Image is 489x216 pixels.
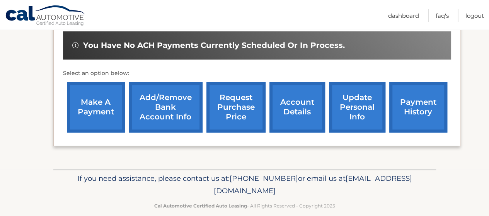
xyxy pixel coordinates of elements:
p: If you need assistance, please contact us at: or email us at [58,172,431,197]
a: update personal info [329,82,385,133]
a: Logout [465,9,484,22]
img: alert-white.svg [72,42,78,48]
a: request purchase price [206,82,266,133]
a: make a payment [67,82,125,133]
a: FAQ's [436,9,449,22]
strong: Cal Automotive Certified Auto Leasing [154,203,247,209]
a: payment history [389,82,447,133]
a: Dashboard [388,9,419,22]
span: [PHONE_NUMBER] [230,174,298,183]
a: Add/Remove bank account info [129,82,203,133]
p: Select an option below: [63,69,451,78]
a: account details [269,82,325,133]
p: - All Rights Reserved - Copyright 2025 [58,202,431,210]
span: You have no ACH payments currently scheduled or in process. [83,41,345,50]
a: Cal Automotive [5,5,86,27]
